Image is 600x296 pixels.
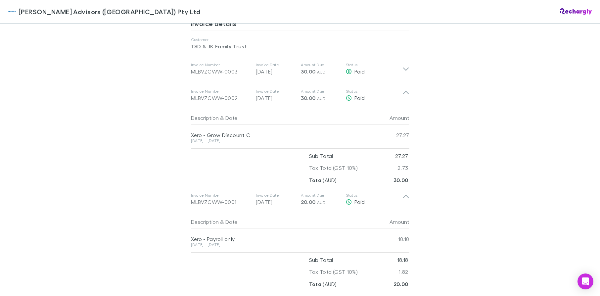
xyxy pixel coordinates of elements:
[191,20,409,30] h3: Invoice details
[19,7,200,17] span: [PERSON_NAME] Advisors ([GEOGRAPHIC_DATA]) Pty Ltd
[191,68,251,75] div: MLBVZCWW-0003
[309,162,358,174] p: Tax Total (GST 10%)
[309,266,358,278] p: Tax Total (GST 10%)
[309,174,337,186] p: ( AUD )
[317,70,326,74] span: AUD
[309,254,333,266] p: Sub Total
[309,177,323,183] strong: Total
[191,62,251,68] p: Invoice Number
[354,68,365,74] span: Paid
[191,132,370,138] div: Xero - Grow Discount C
[191,193,251,198] p: Invoice Number
[191,89,251,94] p: Invoice Number
[317,200,326,205] span: AUD
[256,89,296,94] p: Invoice Date
[301,95,316,101] span: 30.00
[191,111,367,124] div: &
[370,124,409,146] div: 27.27
[191,198,251,206] div: MLBVZCWW-0001
[191,37,409,42] p: Customer
[225,111,237,124] button: Date
[301,199,316,205] span: 20.00
[191,42,409,50] p: TSD & JK Family Trust
[309,278,337,290] p: ( AUD )
[309,150,333,162] p: Sub Total
[186,82,415,109] div: Invoice NumberMLBVZCWW-0002Invoice Date[DATE]Amount Due30.00 AUDStatusPaid
[256,94,296,102] p: [DATE]
[256,62,296,68] p: Invoice Date
[191,215,367,228] div: &
[301,62,341,68] p: Amount Due
[317,96,326,101] span: AUD
[186,186,415,213] div: Invoice NumberMLBVZCWW-0001Invoice Date[DATE]Amount Due20.00 AUDStatusPaid
[191,215,219,228] button: Description
[301,89,341,94] p: Amount Due
[346,193,402,198] p: Status
[577,273,593,289] div: Open Intercom Messenger
[395,150,408,162] p: 27.27
[354,95,365,101] span: Paid
[191,139,370,143] div: [DATE] - [DATE]
[354,199,365,205] span: Paid
[225,215,237,228] button: Date
[397,162,408,174] p: 2.73
[256,68,296,75] p: [DATE]
[191,94,251,102] div: MLBVZCWW-0002
[301,68,316,75] span: 30.00
[560,8,592,15] img: Rechargly Logo
[191,111,219,124] button: Description
[191,243,370,247] div: [DATE] - [DATE]
[186,56,415,82] div: Invoice NumberMLBVZCWW-0003Invoice Date[DATE]Amount Due30.00 AUDStatusPaid
[256,198,296,206] p: [DATE]
[309,281,323,287] strong: Total
[399,266,408,278] p: 1.82
[191,236,370,242] div: Xero - Payroll only
[393,281,408,287] strong: 20.00
[346,62,402,68] p: Status
[370,228,409,250] div: 18.18
[256,193,296,198] p: Invoice Date
[393,177,408,183] strong: 30.00
[301,193,341,198] p: Amount Due
[346,89,402,94] p: Status
[397,254,408,266] p: 18.18
[8,8,16,16] img: William Buck Advisors (WA) Pty Ltd's Logo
